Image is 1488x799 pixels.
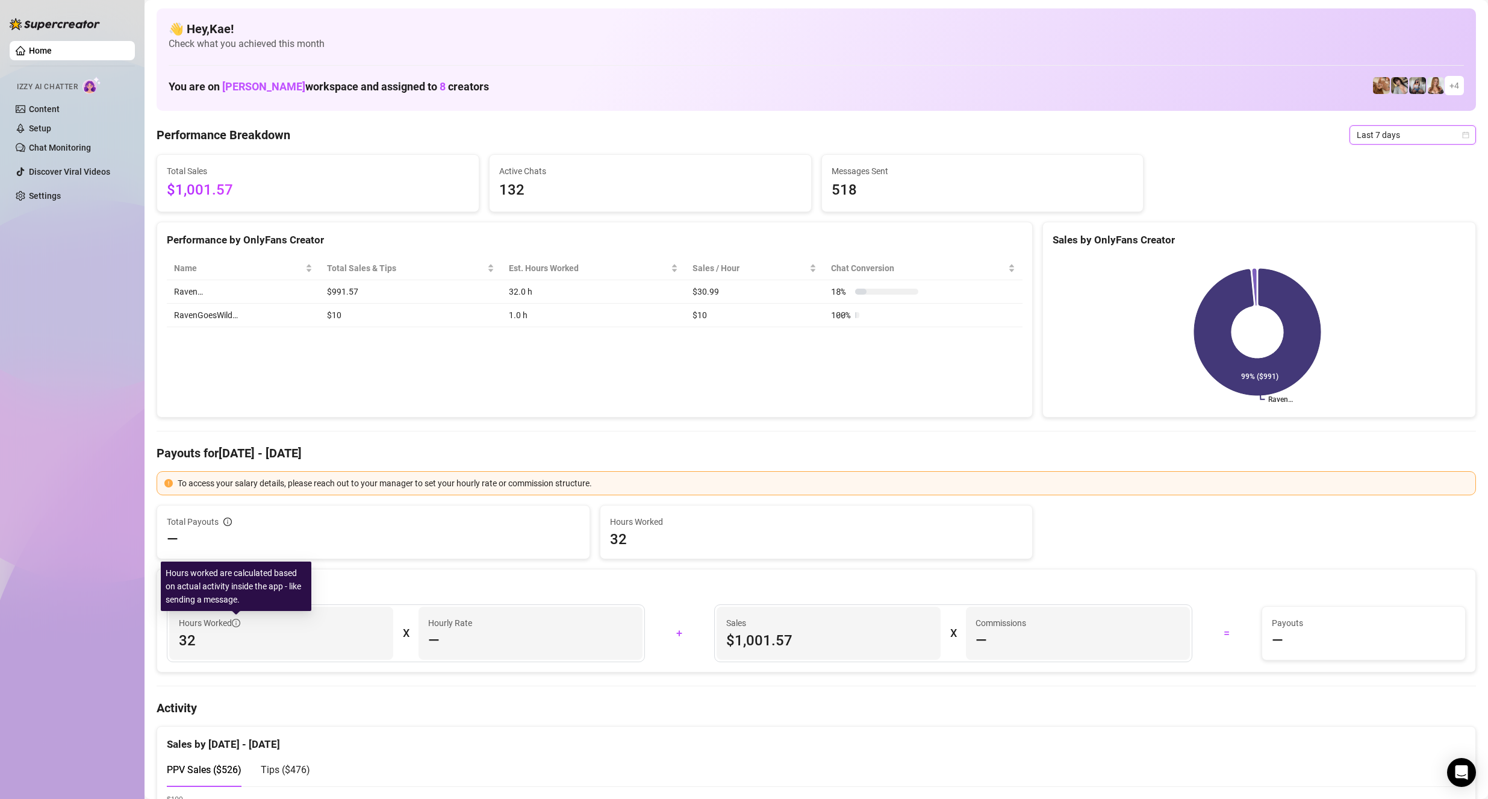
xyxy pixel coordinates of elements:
[428,631,440,650] span: —
[440,80,446,93] span: 8
[157,700,1476,716] h4: Activity
[610,530,1023,549] span: 32
[232,619,240,627] span: info-circle
[161,562,311,611] div: Hours worked are calculated based on actual activity inside the app - like sending a message.
[1462,131,1469,139] span: calendar
[1447,758,1476,787] div: Open Intercom Messenger
[320,257,502,280] th: Total Sales & Tips
[499,179,802,202] span: 132
[223,518,232,526] span: info-circle
[652,624,707,643] div: +
[157,127,290,143] h4: Performance Breakdown
[164,479,173,487] span: exclamation-circle
[169,37,1464,51] span: Check what you achieved this month
[1373,77,1390,94] img: Roux️‍
[685,257,824,280] th: Sales / Hour
[157,445,1476,462] h4: Payouts for [DATE] - [DATE]
[178,477,1468,490] div: To access your salary details, please reach out to your manager to set your hourly rate or commis...
[1391,77,1408,94] img: Raven
[832,164,1134,178] span: Messages Sent
[831,285,850,298] span: 18 %
[1200,624,1254,643] div: =
[167,727,1466,753] div: Sales by [DATE] - [DATE]
[1357,126,1469,144] span: Last 7 days
[685,304,824,327] td: $10
[174,262,303,275] span: Name
[1449,79,1459,92] span: + 4
[222,80,305,93] span: [PERSON_NAME]
[976,631,987,650] span: —
[610,515,1023,528] span: Hours Worked
[167,304,320,327] td: RavenGoesWild…
[976,616,1026,630] article: Commissions
[261,764,310,775] span: Tips ( $476 )
[82,77,101,94] img: AI Chatter
[1269,395,1293,404] text: Raven…
[169,80,489,93] h1: You are on workspace and assigned to creators
[1409,77,1426,94] img: ANDREA
[169,20,1464,37] h4: 👋 Hey, Kae !
[428,616,472,630] article: Hourly Rate
[167,179,469,202] span: $1,001.57
[403,624,409,643] div: X
[831,262,1006,275] span: Chat Conversion
[17,81,78,93] span: Izzy AI Chatter
[726,631,931,650] span: $1,001.57
[10,18,100,30] img: logo-BBDzfeDw.svg
[726,616,931,630] span: Sales
[179,631,384,650] span: 32
[502,280,685,304] td: 32.0 h
[685,280,824,304] td: $30.99
[320,304,502,327] td: $10
[1053,232,1466,248] div: Sales by OnlyFans Creator
[502,304,685,327] td: 1.0 h
[327,262,485,275] span: Total Sales & Tips
[831,309,850,322] span: 100 %
[29,191,61,201] a: Settings
[167,530,178,549] span: —
[499,164,802,178] span: Active Chats
[1272,631,1283,650] span: —
[1272,616,1456,630] span: Payouts
[693,262,807,275] span: Sales / Hour
[29,104,60,114] a: Content
[29,46,52,55] a: Home
[509,262,668,275] div: Est. Hours Worked
[179,616,240,630] span: Hours Worked
[167,164,469,178] span: Total Sales
[167,579,1466,595] div: Breakdown
[320,280,502,304] td: $991.57
[29,124,51,133] a: Setup
[832,179,1134,202] span: 518
[167,280,320,304] td: Raven…
[1427,77,1444,94] img: Roux
[824,257,1023,280] th: Chat Conversion
[29,143,91,152] a: Chat Monitoring
[950,624,956,643] div: X
[167,232,1023,248] div: Performance by OnlyFans Creator
[167,764,241,775] span: PPV Sales ( $526 )
[29,167,110,177] a: Discover Viral Videos
[167,515,219,528] span: Total Payouts
[167,257,320,280] th: Name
